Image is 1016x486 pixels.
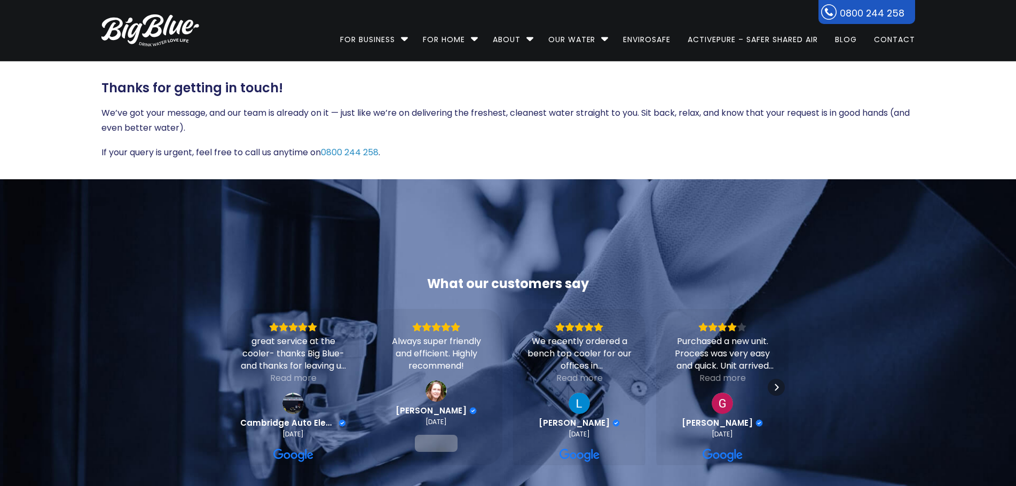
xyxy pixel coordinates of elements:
[682,418,763,428] a: Review by Gillian Le Prou
[560,447,600,464] a: View on Google
[240,418,336,428] span: Cambridge Auto Electric
[231,379,248,396] div: Previous
[282,393,304,414] a: View on Google
[768,379,785,396] div: Next
[712,393,733,414] a: View on Google
[396,406,477,416] a: Review by Tanya Sloane
[227,275,789,292] div: What our customers say
[670,322,775,332] div: Rating: 4.0 out of 5
[426,380,447,402] img: Tanya Sloane
[415,435,458,452] a: View on Google
[703,447,743,464] a: View on Google
[270,372,317,384] div: Read more
[612,419,620,427] div: Verified Customer
[426,418,447,426] div: [DATE]
[396,406,467,416] span: [PERSON_NAME]
[240,418,346,428] a: Review by Cambridge Auto Electric
[321,146,379,158] a: 0800 244 258
[526,335,632,372] div: We recently ordered a bench top cooler for our offices in [GEOGRAPHIC_DATA]. The process was so s...
[682,418,753,428] span: [PERSON_NAME]
[569,393,590,414] img: Luke Mitchell
[712,430,733,439] div: [DATE]
[240,322,346,332] div: Rating: 5.0 out of 5
[755,419,763,427] div: Verified Customer
[383,335,489,372] div: Always super friendly and efficient. Highly recommend!
[556,372,603,384] div: Read more
[569,430,590,439] div: [DATE]
[469,407,477,415] div: Verified Customer
[273,447,314,464] a: View on Google
[101,106,915,136] p: We’ve got your message, and our team is already on it — just like we’re on delivering the freshes...
[426,380,447,402] a: View on Google
[282,430,304,439] div: [DATE]
[101,14,199,46] img: logo
[101,81,915,96] h3: Thanks for getting in touch!
[670,335,775,372] div: Purchased a new unit. Process was very easy and quick. Unit arrived very quickly. Only problem wa...
[712,393,733,414] img: Gillian Le Prou
[240,335,346,372] div: great service at the cooler- thanks Big Blue- and thanks for leaving us a 5 * review- Cambridge A...
[282,393,304,414] img: Cambridge Auto Electric
[227,309,789,465] div: Carousel
[539,418,620,428] a: Review by Luke Mitchell
[383,322,489,332] div: Rating: 5.0 out of 5
[569,393,590,414] a: View on Google
[101,145,915,160] p: If your query is urgent, feel free to call us anytime on .
[338,419,346,427] div: Verified Customer
[526,322,632,332] div: Rating: 5.0 out of 5
[699,372,746,384] div: Read more
[539,418,610,428] span: [PERSON_NAME]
